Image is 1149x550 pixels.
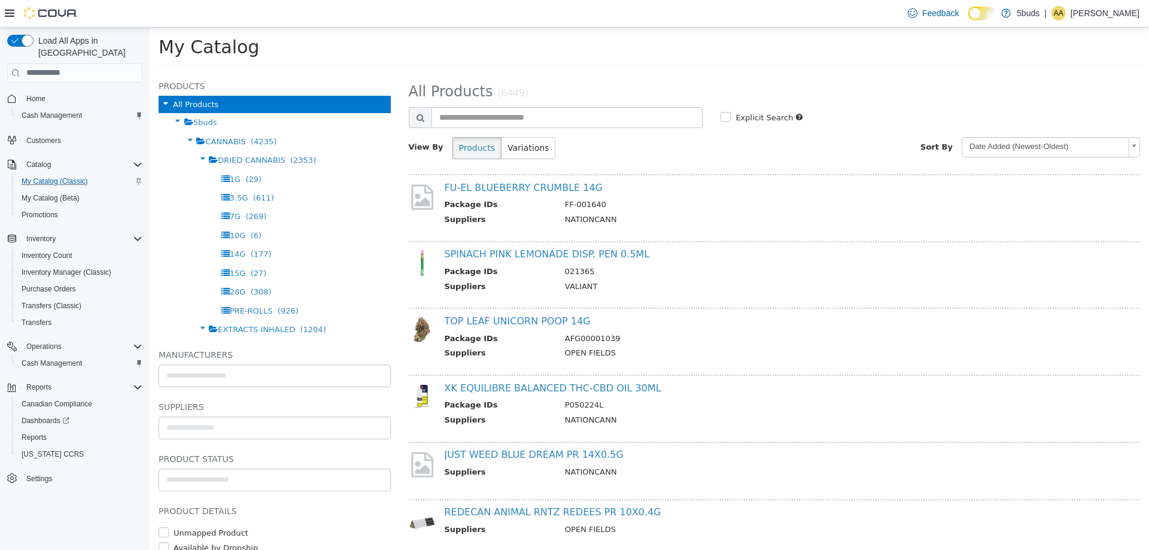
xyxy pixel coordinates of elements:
a: My Catalog (Beta) [17,191,84,205]
td: NATIONCANN [406,387,964,402]
button: Promotions [12,206,147,223]
td: NATIONCANN [406,439,964,454]
button: Home [2,90,147,107]
span: 28G [80,260,96,269]
button: Cash Management [12,107,147,124]
span: (308) [101,260,122,269]
td: NATIONCANN [406,186,964,201]
span: Reports [17,430,142,445]
span: (177) [101,222,122,231]
a: Canadian Compliance [17,397,97,411]
a: Cash Management [17,108,87,123]
span: Load All Apps in [GEOGRAPHIC_DATA] [34,35,142,59]
span: Canadian Compliance [22,399,92,409]
th: Package IDs [295,305,406,320]
span: My Catalog (Beta) [17,191,142,205]
a: Customers [22,133,66,148]
label: Explicit Search [583,84,643,96]
span: Transfers [22,318,51,327]
a: Inventory Manager (Classic) [17,265,116,279]
span: 1G [80,147,91,156]
button: [US_STATE] CCRS [12,446,147,463]
td: AFG00001039 [406,305,964,320]
a: My Catalog (Classic) [17,174,93,189]
span: Operations [22,339,142,354]
span: Inventory Count [22,251,72,260]
img: 150 [259,288,286,315]
th: Suppliers [295,253,406,268]
a: SPINACH PINK LEMONADE DISP. PEN 0.5ML [295,221,500,232]
a: Home [22,92,50,106]
span: (4235) [101,110,127,118]
a: REDECAN ANIMAL RNTZ REDEES PR 10X0.4G [295,479,512,490]
span: (926) [128,279,149,288]
td: 021365 [406,238,964,253]
input: Dark Mode [968,7,995,20]
button: Reports [12,429,147,446]
span: Date Added (Newest-Oldest) [813,110,974,129]
th: Suppliers [295,496,406,511]
label: Available by Dropship [21,515,108,527]
button: My Catalog (Beta) [12,190,147,206]
button: My Catalog (Classic) [12,173,147,190]
button: Reports [2,379,147,396]
nav: Complex example [7,85,142,518]
button: Inventory Count [12,247,147,264]
span: View By [259,115,294,124]
span: Transfers [17,315,142,330]
span: Transfers (Classic) [22,301,81,311]
a: Cash Management [17,356,87,370]
td: OPEN FIELDS [406,496,964,511]
p: [PERSON_NAME] [1071,6,1139,20]
span: DRIED CANNABIS [68,128,136,137]
a: Date Added (Newest-Oldest) [812,110,990,130]
span: Operations [26,342,62,351]
span: (2353) [141,128,166,137]
img: 150 [259,480,286,507]
span: 15G [80,241,96,250]
a: Settings [22,472,57,486]
span: Promotions [17,208,142,222]
a: Reports [17,430,51,445]
th: Suppliers [295,320,406,335]
span: Dashboards [22,416,69,426]
span: My Catalog (Classic) [17,174,142,189]
span: My Catalog (Classic) [22,177,88,186]
div: Ashley Arnold [1051,6,1066,20]
h5: Manufacturers [9,320,241,335]
span: Home [22,91,142,106]
td: FF-001640 [406,171,964,186]
span: (6) [101,203,112,212]
button: Products [303,110,352,132]
span: Inventory Manager (Classic) [17,265,142,279]
span: Washington CCRS [17,447,142,461]
span: Customers [26,136,61,145]
span: Transfers (Classic) [17,299,142,313]
span: Settings [26,474,52,484]
a: JUST WEED BLUE DREAM PR 14X0.5G [295,421,474,433]
span: (27) [101,241,117,250]
span: Inventory Manager (Classic) [22,268,111,277]
button: Canadian Compliance [12,396,147,412]
button: Inventory [22,232,60,246]
a: Feedback [903,1,963,25]
button: Catalog [2,156,147,173]
a: Transfers (Classic) [17,299,86,313]
span: All Products [23,72,69,81]
button: Catalog [22,157,56,172]
span: Inventory [26,234,56,244]
button: Inventory [2,230,147,247]
span: [US_STATE] CCRS [22,449,84,459]
span: (269) [96,184,117,193]
span: Promotions [22,210,58,220]
span: Cash Management [22,358,82,368]
span: Customers [22,132,142,147]
a: Transfers [17,315,56,330]
a: XK EQUILIBRE BALANCED THC-CBD OIL 30ML [295,355,512,366]
img: 150 [259,355,286,382]
span: Purchase Orders [17,282,142,296]
span: My Catalog [9,9,110,30]
span: Catalog [22,157,142,172]
span: Cash Management [17,108,142,123]
button: Transfers (Classic) [12,297,147,314]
